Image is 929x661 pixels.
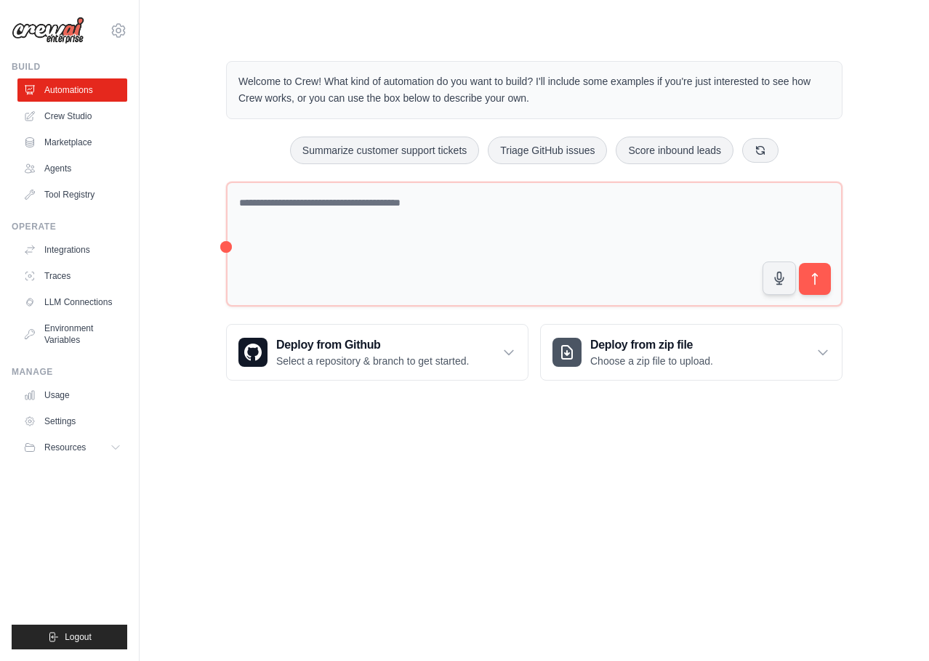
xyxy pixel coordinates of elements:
a: Traces [17,264,127,288]
h3: Deploy from zip file [590,336,713,354]
a: Integrations [17,238,127,261]
a: Environment Variables [17,317,127,352]
p: Select a repository & branch to get started. [276,354,469,368]
button: Score inbound leads [616,137,733,164]
div: Operate [12,221,127,232]
a: Settings [17,410,127,433]
a: Marketplace [17,131,127,154]
span: Logout [65,631,92,643]
a: Agents [17,157,127,180]
span: Resources [44,442,86,453]
button: Summarize customer support tickets [290,137,479,164]
div: Manage [12,366,127,378]
button: Resources [17,436,127,459]
button: Triage GitHub issues [488,137,607,164]
a: LLM Connections [17,291,127,314]
a: Crew Studio [17,105,127,128]
a: Automations [17,78,127,102]
a: Tool Registry [17,183,127,206]
p: Welcome to Crew! What kind of automation do you want to build? I'll include some examples if you'... [238,73,830,107]
p: Choose a zip file to upload. [590,354,713,368]
a: Usage [17,384,127,407]
img: Logo [12,17,84,44]
button: Logout [12,625,127,649]
div: Build [12,61,127,73]
h3: Deploy from Github [276,336,469,354]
